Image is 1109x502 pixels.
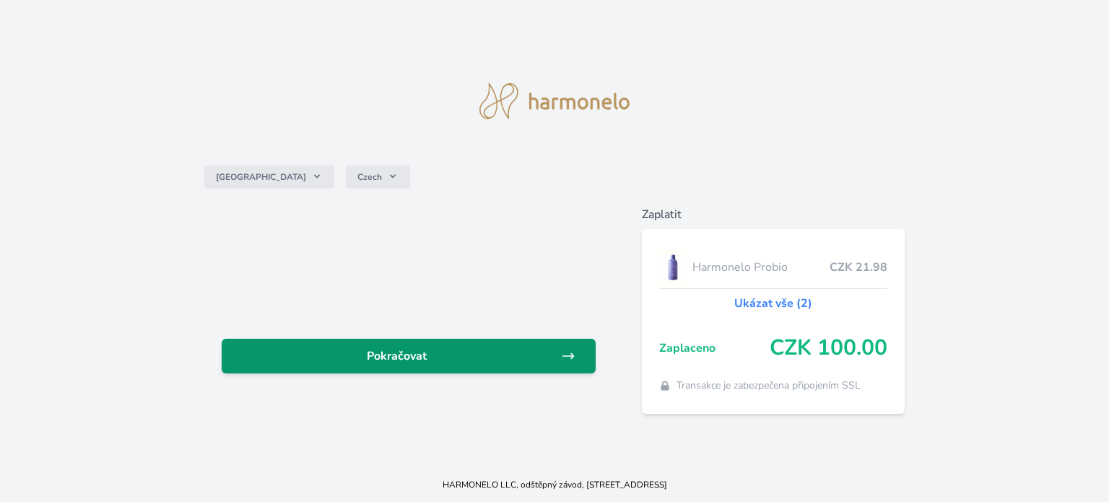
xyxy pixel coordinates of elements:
[659,249,687,285] img: CLEAN_PROBIO_se_stinem_x-lo.jpg
[233,347,561,365] span: Pokračovat
[357,171,382,183] span: Czech
[216,171,306,183] span: [GEOGRAPHIC_DATA]
[734,295,812,312] a: Ukázat vše (2)
[770,335,887,361] span: CZK 100.00
[830,259,887,276] span: CZK 21.98
[692,259,830,276] span: Harmonelo Probio
[204,165,334,189] button: [GEOGRAPHIC_DATA]
[677,378,861,393] span: Transakce je zabezpečena připojením SSL
[479,83,630,119] img: logo.svg
[346,165,410,189] button: Czech
[222,339,596,373] a: Pokračovat
[659,339,770,357] span: Zaplaceno
[642,206,905,223] h6: Zaplatit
